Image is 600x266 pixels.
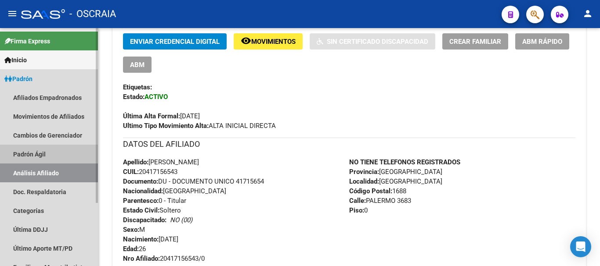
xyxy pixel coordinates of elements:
[123,158,148,166] strong: Apellido:
[123,168,139,176] strong: CUIL:
[123,226,145,234] span: M
[570,236,591,257] div: Open Intercom Messenger
[123,93,145,101] strong: Estado:
[123,206,181,214] span: Soltero
[130,38,220,46] span: Enviar Credencial Digital
[123,112,200,120] span: [DATE]
[582,8,593,19] mat-icon: person
[123,255,160,262] strong: Nro Afiliado:
[123,235,159,243] strong: Nacimiento:
[515,33,569,50] button: ABM Rápido
[123,245,146,253] span: 26
[349,187,406,195] span: 1688
[123,83,152,91] strong: Etiquetas:
[349,177,442,185] span: [GEOGRAPHIC_DATA]
[123,112,180,120] strong: Última Alta Formal:
[234,33,303,50] button: Movimientos
[241,35,251,46] mat-icon: remove_red_eye
[349,197,411,205] span: PALERMO 3683
[310,33,435,50] button: Sin Certificado Discapacidad
[251,38,296,46] span: Movimientos
[123,177,264,185] span: DU - DOCUMENTO UNICO 41715654
[349,177,379,185] strong: Localidad:
[442,33,508,50] button: Crear Familiar
[123,187,163,195] strong: Nacionalidad:
[69,4,116,24] span: - OSCRAIA
[522,38,562,46] span: ABM Rápido
[123,122,209,130] strong: Ultimo Tipo Movimiento Alta:
[123,206,159,214] strong: Estado Civil:
[349,168,379,176] strong: Provincia:
[349,197,366,205] strong: Calle:
[349,206,364,214] strong: Piso:
[349,168,442,176] span: [GEOGRAPHIC_DATA]
[123,158,199,166] span: [PERSON_NAME]
[123,187,226,195] span: [GEOGRAPHIC_DATA]
[123,197,186,205] span: 0 - Titular
[123,226,139,234] strong: Sexo:
[123,138,575,150] h3: DATOS DEL AFILIADO
[123,216,166,224] strong: Discapacitado:
[349,187,392,195] strong: Código Postal:
[123,122,276,130] span: ALTA INICIAL DIRECTA
[123,197,159,205] strong: Parentesco:
[123,177,158,185] strong: Documento:
[130,61,145,69] span: ABM
[349,206,368,214] span: 0
[4,36,50,46] span: Firma Express
[4,55,27,65] span: Inicio
[349,158,460,166] strong: NO TIENE TELEFONOS REGISTRADOS
[123,245,139,253] strong: Edad:
[327,38,428,46] span: Sin Certificado Discapacidad
[170,216,192,224] i: NO (00)
[4,74,33,84] span: Padrón
[123,235,178,243] span: [DATE]
[123,255,205,262] span: 20417156543/0
[145,93,168,101] strong: ACTIVO
[449,38,501,46] span: Crear Familiar
[7,8,18,19] mat-icon: menu
[123,168,177,176] span: 20417156543
[123,57,152,73] button: ABM
[123,33,227,50] button: Enviar Credencial Digital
